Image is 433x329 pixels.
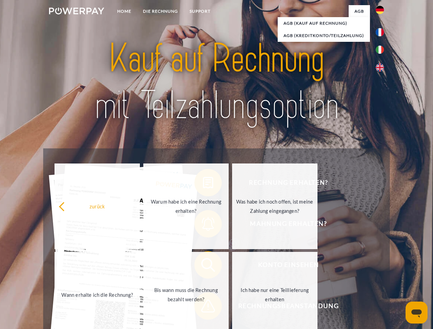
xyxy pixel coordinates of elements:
[236,285,313,304] div: Ich habe nur eine Teillieferung erhalten
[376,63,384,72] img: en
[59,290,136,299] div: Wann erhalte ich die Rechnung?
[147,197,225,216] div: Warum habe ich eine Rechnung erhalten?
[406,302,428,324] iframe: Schaltfläche zum Öffnen des Messaging-Fensters
[376,28,384,36] img: fr
[111,5,137,17] a: Home
[278,29,370,42] a: AGB (Kreditkonto/Teilzahlung)
[236,197,313,216] div: Was habe ich noch offen, ist meine Zahlung eingegangen?
[65,33,368,131] img: title-powerpay_de.svg
[49,8,104,14] img: logo-powerpay-white.svg
[147,285,225,304] div: Bis wann muss die Rechnung bezahlt werden?
[349,5,370,17] a: agb
[59,202,136,211] div: zurück
[184,5,216,17] a: SUPPORT
[278,17,370,29] a: AGB (Kauf auf Rechnung)
[137,5,184,17] a: DIE RECHNUNG
[232,163,317,249] a: Was habe ich noch offen, ist meine Zahlung eingegangen?
[376,46,384,54] img: it
[376,6,384,14] img: de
